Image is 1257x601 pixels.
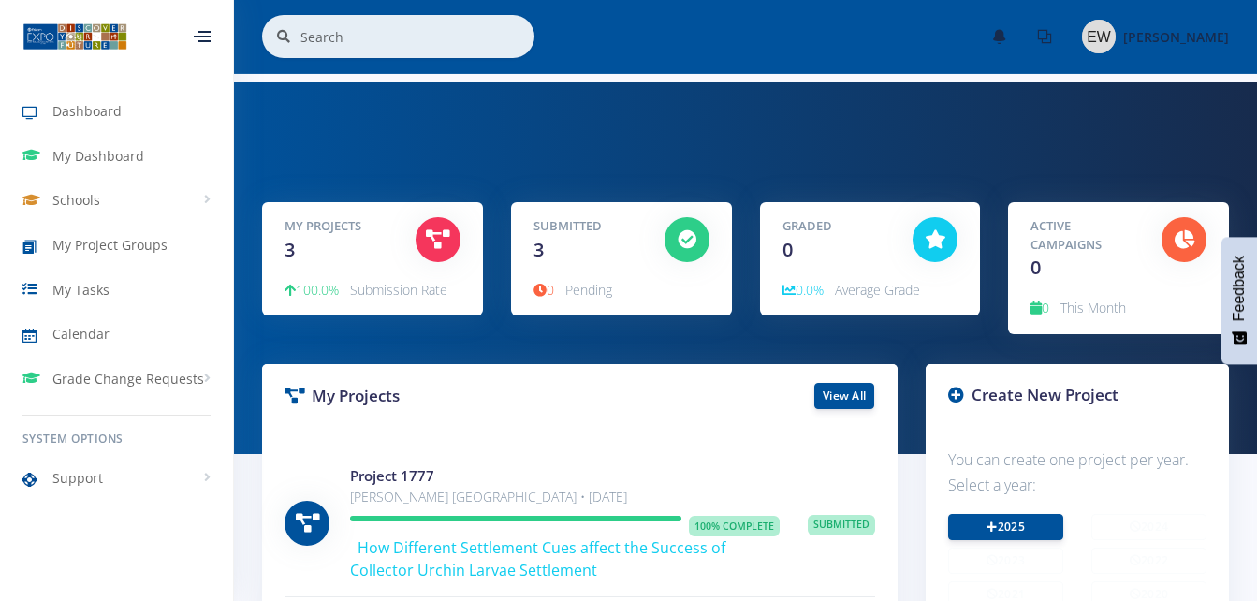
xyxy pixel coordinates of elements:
[1091,548,1206,574] button: 2022
[814,383,874,409] a: View All
[782,281,824,299] span: 0.0%
[52,280,110,300] span: My Tasks
[22,431,211,447] h6: System Options
[533,237,544,262] span: 3
[565,281,612,299] span: Pending
[782,217,885,236] h5: Graded
[52,235,168,255] span: My Project Groups
[22,22,127,51] img: ...
[948,514,1063,540] a: 2025
[52,468,103,488] span: Support
[350,281,447,299] span: Submission Rate
[948,383,1206,407] h3: Create New Project
[285,237,295,262] span: 3
[1030,299,1049,316] span: 0
[948,447,1206,498] p: You can create one project per year. Select a year:
[350,466,434,485] a: Project 1777
[689,516,780,536] span: 100% Complete
[300,15,534,58] input: Search
[52,369,204,388] span: Grade Change Requests
[1030,255,1041,280] span: 0
[835,281,920,299] span: Average Grade
[52,146,144,166] span: My Dashboard
[948,548,1063,574] button: 2023
[1082,20,1116,53] img: Image placeholder
[285,281,339,299] span: 100.0%
[285,217,387,236] h5: My Projects
[1067,16,1229,57] a: Image placeholder [PERSON_NAME]
[52,101,122,121] span: Dashboard
[1091,514,1206,540] button: 2024
[52,324,110,344] span: Calendar
[1231,256,1248,321] span: Feedback
[782,237,793,262] span: 0
[1060,299,1126,316] span: This Month
[350,486,780,508] p: [PERSON_NAME] [GEOGRAPHIC_DATA] • [DATE]
[1123,28,1229,46] span: [PERSON_NAME]
[285,384,565,408] h3: My Projects
[52,190,100,210] span: Schools
[1030,217,1133,254] h5: Active Campaigns
[533,281,554,299] span: 0
[533,217,636,236] h5: Submitted
[1221,237,1257,364] button: Feedback - Show survey
[350,537,725,580] span: How Different Settlement Cues affect the Success of Collector Urchin Larvae Settlement
[808,515,875,535] span: Submitted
